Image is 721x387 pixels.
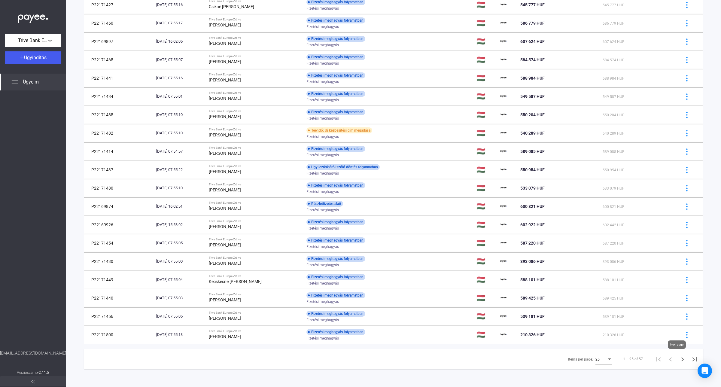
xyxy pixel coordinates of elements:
td: P22171456 [84,307,154,325]
img: arrow-double-left-grey.svg [31,380,35,383]
div: [DATE] 16:02:51 [156,203,204,209]
img: more-blue [684,185,690,191]
div: Trive Bank Europe Zrt. vs [209,183,302,186]
div: Fizetési meghagyás folyamatban [306,36,365,42]
img: more-blue [684,130,690,136]
span: 550 204 HUF [520,112,545,117]
img: more-blue [684,332,690,338]
td: P22171480 [84,179,154,197]
td: 🇭🇺 [474,87,497,105]
span: 210 326 HUF [520,332,545,337]
td: P22171482 [84,124,154,142]
div: [DATE] 07:55:10 [156,112,204,118]
div: Open Intercom Messenger [698,364,712,378]
div: Fizetési meghagyás folyamatban [306,109,365,115]
button: more-blue [680,328,693,341]
button: more-blue [680,255,693,268]
td: 🇭🇺 [474,14,497,32]
span: 586 779 HUF [603,21,624,26]
span: Fizetési meghagyás [306,78,339,85]
span: 393 086 HUF [520,259,545,264]
span: 539 181 HUF [520,314,545,319]
span: Fizetési meghagyás [306,170,339,177]
img: more-blue [684,93,690,100]
span: 589 085 HUF [603,150,624,154]
img: payee-logo [500,221,507,228]
td: 🇭🇺 [474,197,497,215]
span: 210 326 HUF [603,333,624,337]
img: payee-logo [500,184,507,192]
td: P22169897 [84,32,154,50]
img: more-blue [684,240,690,246]
span: Fizetési meghagyás [306,96,339,104]
img: payee-logo [500,56,507,63]
span: Fizetési meghagyás [306,115,339,122]
strong: [PERSON_NAME] [209,187,241,192]
td: P22171460 [84,14,154,32]
span: 550 954 HUF [520,167,545,172]
strong: [PERSON_NAME] [209,316,241,321]
div: Fizetési meghagyás folyamatban [306,311,365,317]
span: 550 954 HUF [603,168,624,172]
span: 539 181 HUF [603,315,624,319]
img: more-blue [684,57,690,63]
td: P22171449 [84,271,154,289]
span: 589 425 HUF [520,296,545,300]
div: [DATE] 07:55:13 [156,332,204,338]
div: Fizetési meghagyás folyamatban [306,274,365,280]
strong: [PERSON_NAME] [209,151,241,156]
button: more-blue [680,273,693,286]
span: 540 289 HUF [603,131,624,136]
td: P22171437 [84,161,154,179]
div: Fizetési meghagyás folyamatban [306,17,365,23]
img: plus-white.svg [20,55,24,59]
span: Fizetési meghagyás [306,23,339,30]
strong: [PERSON_NAME] [209,242,241,247]
span: 540 289 HUF [520,131,545,136]
img: more-blue [684,75,690,81]
strong: [PERSON_NAME] [209,114,241,119]
div: [DATE] 07:55:07 [156,57,204,63]
div: [DATE] 07:55:03 [156,295,204,301]
div: [DATE] 15:58:02 [156,222,204,228]
span: 589 425 HUF [603,296,624,300]
div: [DATE] 07:55:16 [156,2,204,8]
span: Ügyeim [23,78,39,86]
td: P22171465 [84,51,154,69]
td: P22171500 [84,326,154,344]
img: payee-logo [500,258,507,265]
span: 586 779 HUF [520,21,545,26]
img: payee-logo [500,130,507,137]
span: Fizetési meghagyás [306,335,339,342]
span: 587 220 HUF [603,241,624,245]
div: Trive Bank Europe Zrt. vs [209,329,302,333]
img: more-blue [684,277,690,283]
div: Trive Bank Europe Zrt. vs [209,18,302,21]
div: Items per page: [568,356,593,363]
div: Fizetési meghagyás folyamatban [306,182,365,188]
img: more-blue [684,2,690,8]
div: Fizetési meghagyás folyamatban [306,256,365,262]
span: Fizetési meghagyás [306,60,339,67]
span: Fizetési meghagyás [306,316,339,324]
div: Trive Bank Europe Zrt. vs [209,311,302,315]
span: 602 442 HUF [603,223,624,227]
span: 533 079 HUF [520,186,545,190]
span: Fizetési meghagyás [306,188,339,195]
button: more-blue [680,72,693,84]
strong: [PERSON_NAME] [209,224,241,229]
span: 25 [595,357,600,361]
div: [DATE] 07:55:05 [156,240,204,246]
span: Fizetési meghagyás [306,133,339,140]
div: [DATE] 07:55:05 [156,313,204,319]
strong: [PERSON_NAME] [209,334,241,339]
img: payee-logo [500,75,507,82]
div: Trive Bank Europe Zrt. vs [209,73,302,76]
td: 🇭🇺 [474,271,497,289]
td: 🇭🇺 [474,326,497,344]
td: 🇭🇺 [474,179,497,197]
div: Teendő: Új kézbesítési cím megadása [306,127,372,133]
div: Trive Bank Europe Zrt. vs [209,201,302,205]
td: P22171434 [84,87,154,105]
strong: [PERSON_NAME] [209,23,241,27]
